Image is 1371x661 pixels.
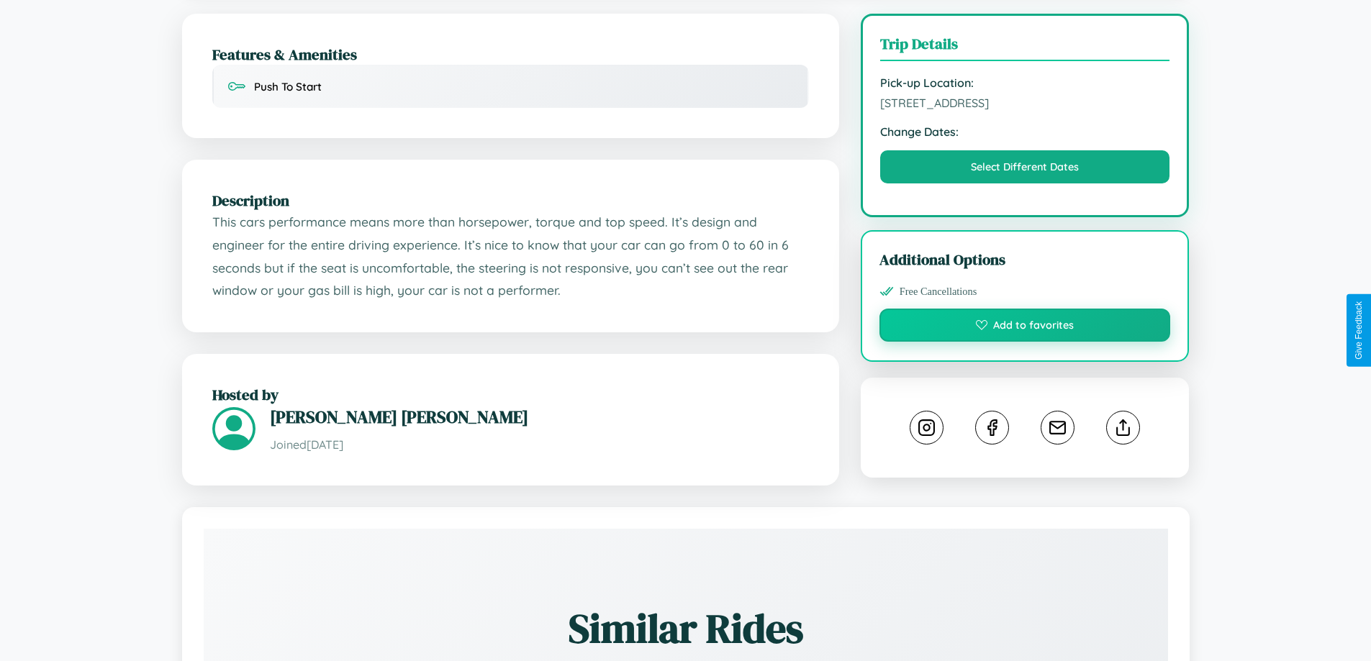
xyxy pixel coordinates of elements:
div: Give Feedback [1354,301,1364,360]
span: Push To Start [254,80,322,94]
span: Free Cancellations [900,286,977,298]
h3: Trip Details [880,33,1170,61]
p: This cars performance means more than horsepower, torque and top speed. It’s design and engineer ... [212,211,809,302]
h2: Features & Amenities [212,44,809,65]
h2: Hosted by [212,384,809,405]
button: Select Different Dates [880,150,1170,183]
p: Joined [DATE] [270,434,809,455]
h2: Similar Rides [254,601,1118,656]
h3: Additional Options [879,249,1171,270]
h3: [PERSON_NAME] [PERSON_NAME] [270,405,809,429]
span: [STREET_ADDRESS] [880,96,1170,110]
h2: Description [212,190,809,211]
strong: Pick-up Location: [880,76,1170,90]
strong: Change Dates: [880,124,1170,139]
button: Add to favorites [879,309,1171,342]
